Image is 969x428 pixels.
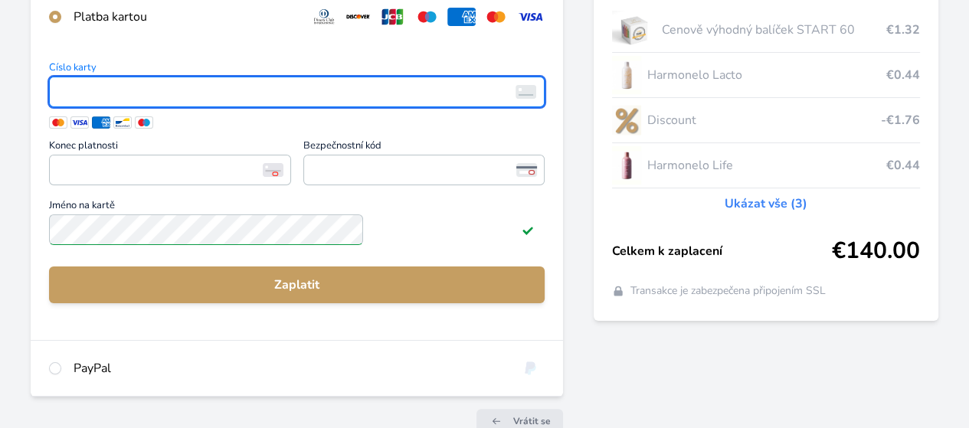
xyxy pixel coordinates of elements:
img: discount-lo.png [612,101,641,139]
div: Platba kartou [74,8,298,26]
span: Transakce je zabezpečena připojením SSL [630,283,826,299]
img: discover.svg [344,8,372,26]
span: -€1.76 [881,111,920,129]
span: €0.44 [886,66,920,84]
span: Konec platnosti [49,141,291,155]
span: Cenově výhodný balíček START 60 [662,21,886,39]
img: start.jpg [612,11,656,49]
img: Platné pole [522,224,534,236]
span: Jméno na kartě [49,201,545,214]
div: PayPal [74,359,504,377]
img: jcb.svg [378,8,407,26]
img: amex.svg [447,8,476,26]
img: card [516,85,536,99]
span: Celkem k zaplacení [612,242,832,260]
img: visa.svg [516,8,545,26]
img: mc.svg [482,8,510,26]
img: maestro.svg [413,8,441,26]
span: Zaplatit [61,276,532,294]
span: €1.32 [886,21,920,39]
span: Harmonelo Lacto [647,66,886,84]
a: Ukázat vše (3) [725,194,807,213]
img: diners.svg [310,8,339,26]
span: Discount [647,111,881,129]
span: €0.44 [886,156,920,175]
span: Číslo karty [49,63,545,77]
button: Zaplatit [49,266,545,303]
iframe: Iframe pro datum vypršení platnosti [56,159,284,181]
img: CLEAN_LIFE_se_stinem_x-lo.jpg [612,146,641,185]
input: Jméno na kartěPlatné pole [49,214,363,245]
img: paypal.svg [516,359,545,377]
iframe: Iframe pro bezpečnostní kód [310,159,539,181]
img: Konec platnosti [263,163,283,177]
span: €140.00 [832,237,920,265]
iframe: Iframe pro číslo karty [56,81,538,103]
span: Bezpečnostní kód [303,141,545,155]
img: CLEAN_LACTO_se_stinem_x-hi-lo.jpg [612,56,641,94]
span: Harmonelo Life [647,156,886,175]
span: Vrátit se [513,415,551,427]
